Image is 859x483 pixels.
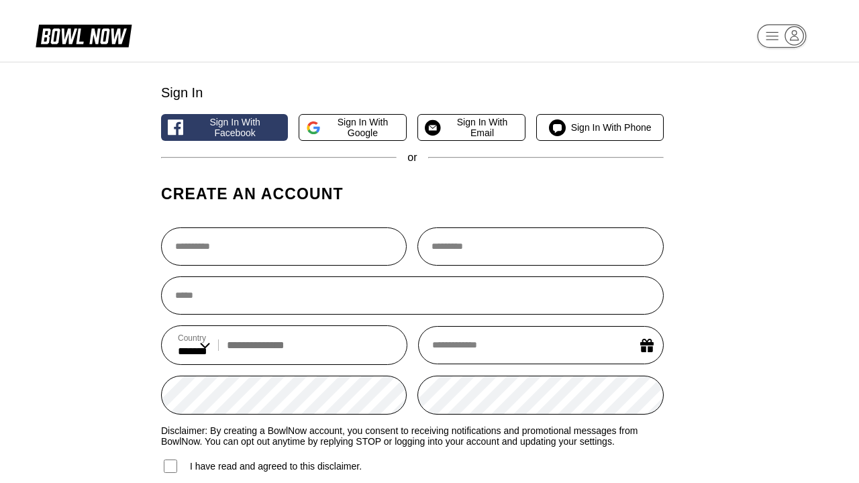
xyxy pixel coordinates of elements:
[161,458,362,475] label: I have read and agreed to this disclaimer.
[417,114,525,141] button: Sign in with Email
[161,114,288,141] button: Sign in with Facebook
[164,460,177,473] input: I have read and agreed to this disclaimer.
[161,85,664,101] div: Sign In
[299,114,407,141] button: Sign in with Google
[571,122,652,133] span: Sign in with Phone
[161,184,664,203] h1: Create an account
[536,114,663,141] button: Sign in with Phone
[326,117,399,138] span: Sign in with Google
[178,333,210,343] label: Country
[446,117,519,138] span: Sign in with Email
[189,117,281,138] span: Sign in with Facebook
[161,152,664,164] div: or
[161,425,664,447] label: Disclaimer: By creating a BowlNow account, you consent to receiving notifications and promotional...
